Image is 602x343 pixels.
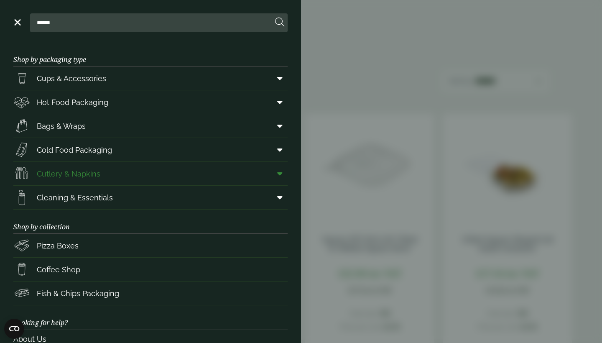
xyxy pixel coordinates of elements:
button: Open CMP widget [4,319,24,339]
h3: Looking for help? [13,305,288,330]
a: Fish & Chips Packaging [13,282,288,305]
span: Pizza Boxes [37,240,79,251]
a: Cups & Accessories [13,67,288,90]
img: PintNhalf_cup.svg [13,70,30,87]
a: Coffee Shop [13,258,288,281]
a: Cleaning & Essentials [13,186,288,209]
span: Cutlery & Napkins [37,168,100,179]
a: Cutlery & Napkins [13,162,288,185]
h3: Shop by collection [13,210,288,234]
img: Pizza_boxes.svg [13,237,30,254]
img: Cutlery.svg [13,165,30,182]
img: Deli_box.svg [13,94,30,110]
span: Fish & Chips Packaging [37,288,119,299]
span: Coffee Shop [37,264,80,275]
h3: Shop by packaging type [13,42,288,67]
span: Cleaning & Essentials [37,192,113,203]
span: Cold Food Packaging [37,144,112,156]
span: Cups & Accessories [37,73,106,84]
img: Sandwich_box.svg [13,141,30,158]
a: Pizza Boxes [13,234,288,257]
a: Cold Food Packaging [13,138,288,161]
img: HotDrink_paperCup.svg [13,261,30,278]
a: Bags & Wraps [13,114,288,138]
span: Hot Food Packaging [37,97,108,108]
span: Bags & Wraps [37,120,86,132]
a: Hot Food Packaging [13,90,288,114]
img: FishNchip_box.svg [13,285,30,302]
img: open-wipe.svg [13,189,30,206]
img: Paper_carriers.svg [13,118,30,134]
